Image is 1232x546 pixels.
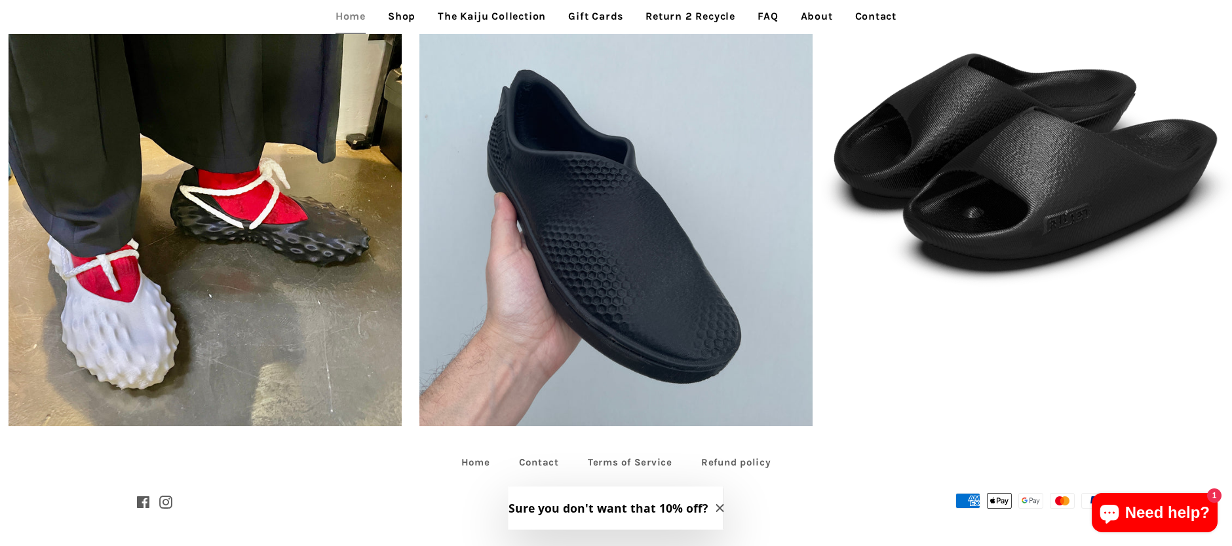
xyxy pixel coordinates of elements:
[1088,493,1222,536] inbox-online-store-chat: Shopify online store chat
[448,452,503,473] a: Home
[411,33,822,426] a: [3D printed Shoes] - lightweight custom 3dprinted shoes sneakers sandals fused footwear
[821,33,1232,293] a: Slate-Black
[688,452,784,473] a: Refund policy
[506,452,572,473] a: Contact
[575,452,685,473] a: Terms of Service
